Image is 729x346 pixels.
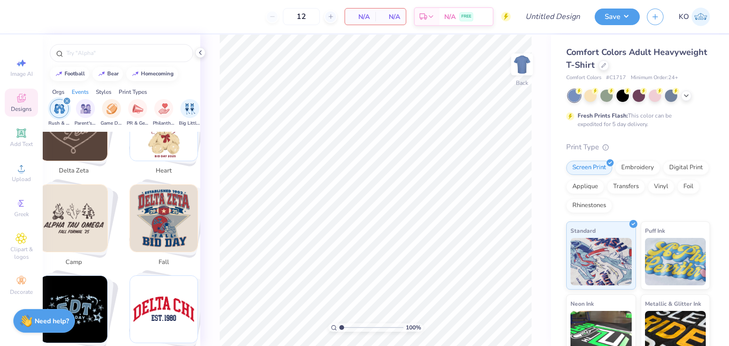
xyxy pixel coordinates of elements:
[570,238,632,285] img: Standard
[55,71,63,77] img: trend_line.gif
[127,99,149,127] button: filter button
[566,199,612,213] div: Rhinestones
[124,184,209,271] button: Stack Card Button fall
[107,71,119,76] div: bear
[65,48,187,58] input: Try "Alpha"
[566,74,601,82] span: Comfort Colors
[566,180,604,194] div: Applique
[570,299,594,309] span: Neon Ink
[153,120,175,127] span: Philanthropy
[645,299,701,309] span: Metallic & Glitter Ink
[65,71,85,76] div: football
[513,55,532,74] img: Back
[11,105,32,113] span: Designs
[179,99,201,127] button: filter button
[48,99,70,127] button: filter button
[75,120,96,127] span: Parent's Weekend
[663,161,709,175] div: Digital Print
[179,120,201,127] span: Big Little Reveal
[679,11,689,22] span: KO
[461,13,471,20] span: FREE
[679,8,710,26] a: KO
[101,99,122,127] button: filter button
[283,8,320,25] input: – –
[516,79,528,87] div: Back
[40,185,108,252] img: camp
[185,103,195,114] img: Big Little Reveal Image
[566,46,707,71] span: Comfort Colors Adult Heavyweight T-Shirt
[96,88,112,96] div: Styles
[148,258,179,267] span: fall
[101,99,122,127] div: filter for Game Day
[58,166,89,176] span: delta zeta
[127,120,149,127] span: PR & General
[10,140,33,148] span: Add Text
[578,112,628,119] strong: Fresh Prints Flash:
[692,8,710,26] img: Kylie O'neil
[131,71,139,77] img: trend_line.gif
[132,103,143,114] img: PR & General Image
[566,142,710,153] div: Print Type
[148,166,179,176] span: heart
[130,276,197,343] img: jersey
[106,103,117,114] img: Game Day Image
[595,9,640,25] button: Save
[98,71,105,77] img: trend_line.gif
[127,99,149,127] div: filter for PR & General
[566,161,612,175] div: Screen Print
[48,120,70,127] span: Rush & Bid
[58,258,89,267] span: camp
[648,180,674,194] div: Vinyl
[444,12,456,22] span: N/A
[578,111,694,128] div: This color can be expedited for 5 day delivery.
[381,12,400,22] span: N/A
[10,70,33,78] span: Image AI
[14,210,29,218] span: Greek
[677,180,700,194] div: Foil
[124,93,209,179] button: Stack Card Button heart
[80,103,91,114] img: Parent's Weekend Image
[54,103,65,114] img: Rush & Bid Image
[130,185,197,252] img: fall
[75,99,96,127] div: filter for Parent's Weekend
[406,323,421,332] span: 100 %
[48,99,70,127] div: filter for Rush & Bid
[101,120,122,127] span: Game Day
[35,317,69,326] strong: Need help?
[153,99,175,127] div: filter for Philanthropy
[12,175,31,183] span: Upload
[179,99,201,127] div: filter for Big Little Reveal
[615,161,660,175] div: Embroidery
[10,288,33,296] span: Decorate
[607,180,645,194] div: Transfers
[50,67,89,81] button: football
[34,93,120,179] button: Stack Card Button delta zeta
[645,226,665,236] span: Puff Ink
[52,88,65,96] div: Orgs
[153,99,175,127] button: filter button
[72,88,89,96] div: Events
[159,103,169,114] img: Philanthropy Image
[141,71,174,76] div: homecoming
[518,7,588,26] input: Untitled Design
[606,74,626,82] span: # C1717
[34,184,120,271] button: Stack Card Button camp
[5,246,38,261] span: Clipart & logos
[75,99,96,127] button: filter button
[570,226,596,236] span: Standard
[351,12,370,22] span: N/A
[645,238,706,285] img: Puff Ink
[40,276,108,343] img: camo
[93,67,123,81] button: bear
[126,67,178,81] button: homecoming
[631,74,678,82] span: Minimum Order: 24 +
[119,88,147,96] div: Print Types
